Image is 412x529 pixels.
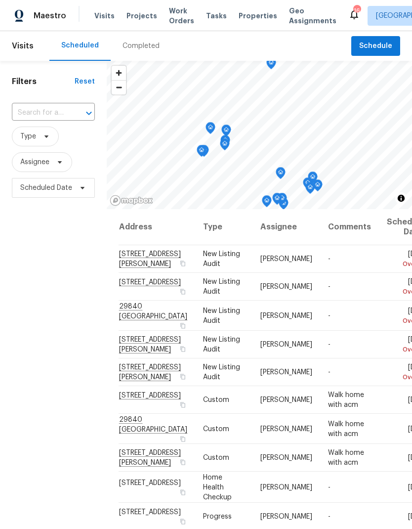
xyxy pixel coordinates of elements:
[398,193,404,204] span: Toggle attribution
[239,11,277,21] span: Properties
[178,517,187,526] button: Copy Address
[178,372,187,381] button: Copy Address
[178,458,187,467] button: Copy Address
[12,77,75,87] h1: Filters
[94,11,115,21] span: Visits
[289,6,336,26] span: Geo Assignments
[178,259,187,268] button: Copy Address
[178,321,187,330] button: Copy Address
[110,195,153,206] a: Mapbox homepage
[328,449,364,466] span: Walk home with acm
[260,513,312,520] span: [PERSON_NAME]
[203,307,240,324] span: New Listing Audit
[359,40,392,52] span: Schedule
[12,35,34,57] span: Visits
[260,454,312,461] span: [PERSON_NAME]
[221,125,231,140] div: Map marker
[260,484,312,490] span: [PERSON_NAME]
[82,106,96,120] button: Open
[178,400,187,409] button: Copy Address
[328,513,330,520] span: -
[206,12,227,19] span: Tasks
[313,179,323,195] div: Map marker
[260,256,312,263] span: [PERSON_NAME]
[203,251,240,267] span: New Listing Audit
[203,454,229,461] span: Custom
[328,256,330,263] span: -
[12,105,67,121] input: Search for an address...
[260,369,312,376] span: [PERSON_NAME]
[75,77,95,87] div: Reset
[308,172,318,187] div: Map marker
[203,513,232,520] span: Progress
[119,479,181,486] span: [STREET_ADDRESS]
[178,434,187,443] button: Copy Address
[272,193,282,208] div: Map marker
[119,209,195,245] th: Address
[203,425,229,432] span: Custom
[328,420,364,437] span: Walk home with acm
[203,364,240,381] span: New Listing Audit
[206,122,215,137] div: Map marker
[276,167,286,182] div: Map marker
[203,278,240,295] span: New Listing Audit
[20,157,49,167] span: Assignee
[260,425,312,432] span: [PERSON_NAME]
[266,57,276,73] div: Map marker
[169,6,194,26] span: Work Orders
[252,209,320,245] th: Assignee
[220,135,230,150] div: Map marker
[197,145,206,160] div: Map marker
[328,341,330,348] span: -
[220,138,230,154] div: Map marker
[260,397,312,403] span: [PERSON_NAME]
[351,36,400,56] button: Schedule
[203,336,240,353] span: New Listing Audit
[320,209,379,245] th: Comments
[277,193,287,208] div: Map marker
[203,474,232,500] span: Home Health Checkup
[203,397,229,403] span: Custom
[303,177,313,193] div: Map marker
[112,66,126,80] button: Zoom in
[262,195,272,211] div: Map marker
[328,369,330,376] span: -
[353,6,360,16] div: 16
[328,283,330,290] span: -
[126,11,157,21] span: Projects
[195,209,252,245] th: Type
[328,392,364,408] span: Walk home with acm
[112,80,126,94] button: Zoom out
[61,41,99,50] div: Scheduled
[328,312,330,319] span: -
[395,192,407,204] button: Toggle attribution
[260,341,312,348] span: [PERSON_NAME]
[112,81,126,94] span: Zoom out
[123,41,160,51] div: Completed
[178,345,187,353] button: Copy Address
[260,283,312,290] span: [PERSON_NAME]
[20,132,36,141] span: Type
[178,487,187,496] button: Copy Address
[34,11,66,21] span: Maestro
[328,484,330,490] span: -
[119,509,181,516] span: [STREET_ADDRESS]
[260,312,312,319] span: [PERSON_NAME]
[178,287,187,296] button: Copy Address
[305,182,315,197] div: Map marker
[20,183,72,193] span: Scheduled Date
